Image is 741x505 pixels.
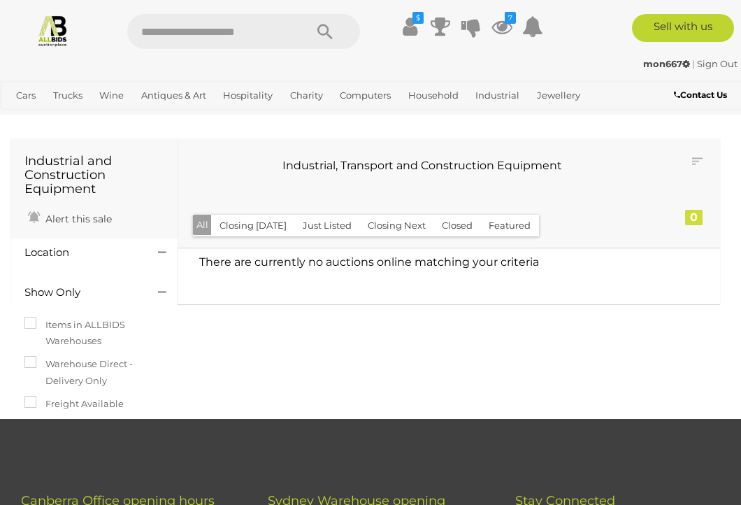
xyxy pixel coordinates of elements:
[433,215,481,236] button: Closed
[294,215,360,236] button: Just Listed
[412,12,424,24] i: $
[94,84,129,107] a: Wine
[24,155,164,196] h1: Industrial and Construction Equipment
[697,58,738,69] a: Sign Out
[136,84,212,107] a: Antiques & Art
[24,287,137,299] h4: Show Only
[290,14,360,49] button: Search
[692,58,695,69] span: |
[203,159,642,172] h3: Industrial, Transport and Construction Equipment
[643,58,692,69] a: mon667
[36,14,69,47] img: Allbids.com.au
[470,84,525,107] a: Industrial
[334,84,396,107] a: Computers
[211,215,295,236] button: Closing [DATE]
[42,213,112,225] span: Alert this sale
[531,84,586,107] a: Jewellery
[399,14,420,39] a: $
[685,210,703,225] div: 0
[24,317,164,350] label: Items in ALLBIDS Warehouses
[24,396,124,412] label: Freight Available
[24,356,164,389] label: Warehouse Direct - Delivery Only
[480,215,539,236] button: Featured
[10,107,48,130] a: Office
[55,107,94,130] a: Sports
[24,247,137,259] h4: Location
[48,84,88,107] a: Trucks
[24,207,115,228] a: Alert this sale
[217,84,278,107] a: Hospitality
[674,87,731,103] a: Contact Us
[199,255,539,269] span: There are currently no auctions online matching your criteria
[285,84,329,107] a: Charity
[10,84,41,107] a: Cars
[505,12,516,24] i: 7
[100,107,210,130] a: [GEOGRAPHIC_DATA]
[491,14,512,39] a: 7
[643,58,690,69] strong: mon667
[403,84,464,107] a: Household
[193,215,212,235] button: All
[632,14,734,42] a: Sell with us
[359,215,434,236] button: Closing Next
[674,90,727,100] b: Contact Us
